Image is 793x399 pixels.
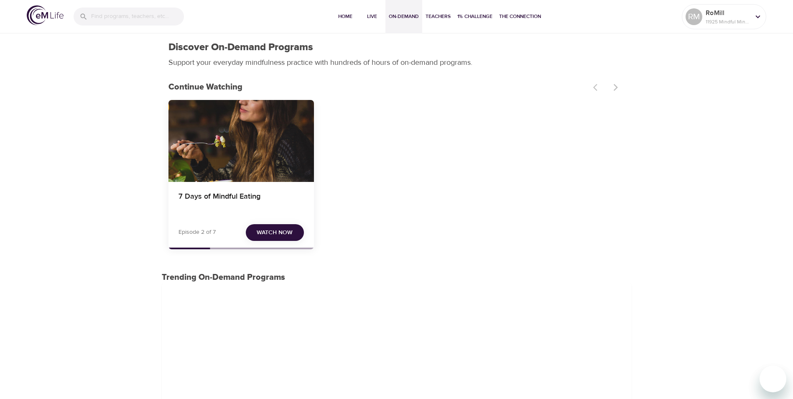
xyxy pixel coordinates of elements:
span: Watch Now [257,228,293,238]
span: 1% Challenge [457,12,492,21]
img: logo [27,5,64,25]
span: Live [362,12,382,21]
span: Home [335,12,355,21]
input: Find programs, teachers, etc... [91,8,184,26]
p: Episode 2 of 7 [178,228,216,237]
h3: Continue Watching [168,82,588,92]
iframe: Button to launch messaging window [760,366,786,392]
p: 11925 Mindful Minutes [706,18,750,26]
p: RoMill [706,8,750,18]
button: Watch Now [246,224,304,241]
span: On-Demand [389,12,419,21]
span: Teachers [426,12,451,21]
h1: Discover On-Demand Programs [168,41,313,54]
span: The Connection [499,12,541,21]
button: 7 Days of Mindful Eating [168,100,314,182]
p: Support your everyday mindfulness practice with hundreds of hours of on-demand programs. [168,57,482,68]
div: RM [686,8,702,25]
h4: 7 Days of Mindful Eating [178,192,304,212]
h3: Trending On-Demand Programs [162,273,632,282]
